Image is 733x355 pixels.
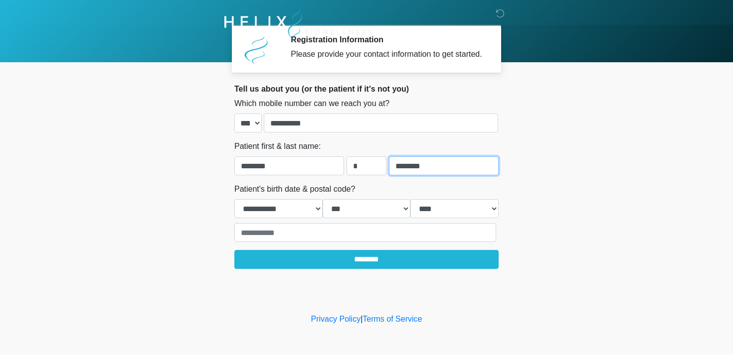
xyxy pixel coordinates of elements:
a: Terms of Service [363,315,422,323]
img: Helix Biowellness Logo [224,7,372,43]
label: Patient's birth date & postal code? [234,183,355,195]
div: Please provide your contact information to get started. [291,48,484,60]
a: | [361,315,363,323]
a: Privacy Policy [311,315,361,323]
label: Which mobile number can we reach you at? [234,98,389,110]
h2: Tell us about you (or the patient if it's not you) [234,84,499,94]
label: Patient first & last name: [234,140,321,152]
